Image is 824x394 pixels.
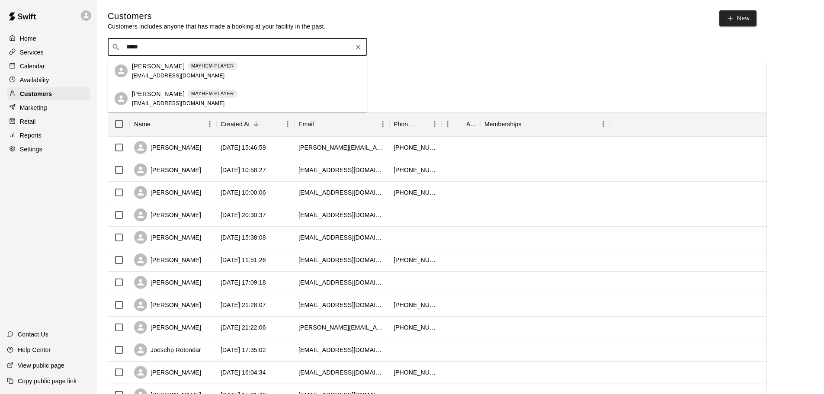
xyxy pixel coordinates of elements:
[7,87,90,100] a: Customers
[108,10,326,22] h5: Customers
[597,118,610,131] button: Menu
[7,129,90,142] a: Reports
[134,186,201,199] div: [PERSON_NAME]
[134,253,201,266] div: [PERSON_NAME]
[394,301,437,309] div: +13475724497
[20,131,42,140] p: Reports
[281,118,294,131] button: Menu
[134,298,201,311] div: [PERSON_NAME]
[298,346,385,354] div: joesephrotondar@gmail.com
[7,101,90,114] a: Marketing
[18,377,77,385] p: Copy public page link
[389,112,441,136] div: Phone Number
[221,112,250,136] div: Created At
[480,112,610,136] div: Memberships
[132,62,185,71] p: [PERSON_NAME]
[7,60,90,73] a: Calendar
[115,64,128,77] div: Kevin Kublo
[191,90,234,97] p: MAYHEM PLAYER
[454,118,466,130] button: Sort
[221,256,266,264] div: 2025-08-07 11:51:26
[298,211,385,219] div: ibasebally555@gmail.com
[18,346,51,354] p: Help Center
[134,276,201,289] div: [PERSON_NAME]
[20,48,44,57] p: Services
[203,118,216,131] button: Menu
[484,112,522,136] div: Memberships
[221,278,266,287] div: 2025-08-05 17:09:18
[7,46,90,59] a: Services
[298,278,385,287] div: audreyfitzgerald711@gmail.com
[134,112,151,136] div: Name
[20,34,36,43] p: Home
[466,112,476,136] div: Age
[294,112,389,136] div: Email
[416,118,428,130] button: Sort
[352,41,364,53] button: Clear
[719,10,757,26] a: New
[298,301,385,309] div: robfidelman@gmail.com
[298,188,385,197] div: craigkute@gmail.com
[18,361,64,370] p: View public page
[20,117,36,126] p: Retail
[298,233,385,242] div: jhanover@gmail.com
[221,211,266,219] div: 2025-08-12 20:30:37
[221,323,266,332] div: 2025-08-03 21:22:06
[298,112,314,136] div: Email
[298,256,385,264] div: frankieboy26@icloud.com
[441,118,454,131] button: Menu
[394,143,437,152] div: +12675662060
[522,118,534,130] button: Sort
[134,321,201,334] div: [PERSON_NAME]
[216,112,294,136] div: Created At
[376,118,389,131] button: Menu
[7,74,90,86] div: Availability
[298,166,385,174] div: tlookste@gmail.com
[20,62,45,70] p: Calendar
[221,143,266,152] div: 2025-08-18 15:46:59
[394,166,437,174] div: +19177335375
[20,76,49,84] p: Availability
[132,73,225,79] span: [EMAIL_ADDRESS][DOMAIN_NAME]
[7,115,90,128] a: Retail
[108,22,326,31] p: Customers includes anyone that has made a booking at your facility in the past.
[134,163,201,176] div: [PERSON_NAME]
[298,143,385,152] div: jessica.scarinci@gmail.com
[250,118,262,130] button: Sort
[7,143,90,156] a: Settings
[115,92,128,105] div: Christina Kublo
[298,368,385,377] div: johnmccormack214@yahoo.com
[314,118,326,130] button: Sort
[221,233,266,242] div: 2025-08-12 15:38:08
[134,366,201,379] div: [PERSON_NAME]
[394,256,437,264] div: +15164016894
[221,166,266,174] div: 2025-08-17 10:58:27
[394,368,437,377] div: +13478400844
[221,368,266,377] div: 2025-07-31 16:04:34
[428,118,441,131] button: Menu
[132,90,185,99] p: [PERSON_NAME]
[151,118,163,130] button: Sort
[221,188,266,197] div: 2025-08-13 10:00:06
[221,346,266,354] div: 2025-07-31 17:35:02
[221,301,266,309] div: 2025-08-04 21:28:07
[7,32,90,45] a: Home
[20,103,47,112] p: Marketing
[130,112,216,136] div: Name
[394,323,437,332] div: +15163170971
[134,141,201,154] div: [PERSON_NAME]
[134,208,201,221] div: [PERSON_NAME]
[298,323,385,332] div: brian.haran@gmail.com
[20,145,42,154] p: Settings
[108,38,367,56] div: Search customers by name or email
[394,112,416,136] div: Phone Number
[394,188,437,197] div: +15164762185
[132,100,225,106] span: [EMAIL_ADDRESS][DOMAIN_NAME]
